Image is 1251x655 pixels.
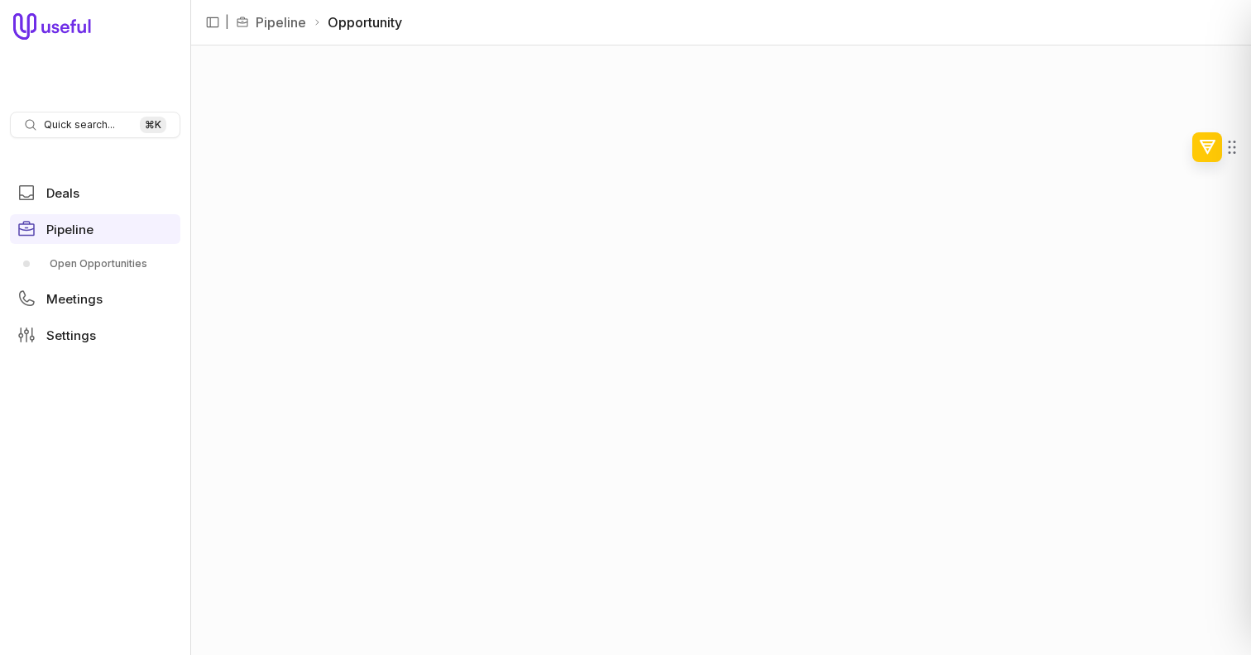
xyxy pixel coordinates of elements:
div: Pipeline submenu [10,251,180,277]
button: Collapse sidebar [200,10,225,35]
span: Quick search... [44,118,115,131]
span: Pipeline [46,223,93,236]
a: Open Opportunities [10,251,180,277]
a: Pipeline [10,214,180,244]
a: Settings [10,320,180,350]
a: Deals [10,178,180,208]
span: | [225,12,229,32]
span: Meetings [46,293,103,305]
li: Opportunity [313,12,402,32]
a: Meetings [10,284,180,313]
span: Settings [46,329,96,342]
kbd: ⌘ K [140,117,166,133]
span: Deals [46,187,79,199]
a: Pipeline [256,12,306,32]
